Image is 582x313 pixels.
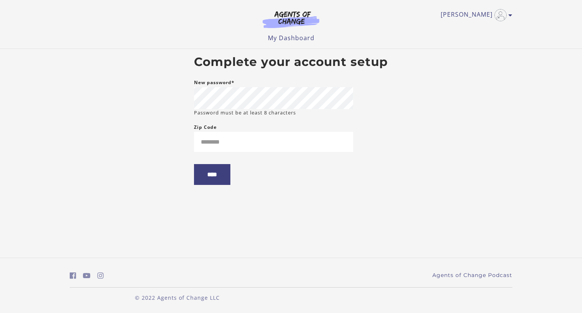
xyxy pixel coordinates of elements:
[83,272,91,279] i: https://www.youtube.com/c/AgentsofChangeTestPrepbyMeaganMitchell (Open in a new window)
[268,34,314,42] a: My Dashboard
[97,272,104,279] i: https://www.instagram.com/agentsofchangeprep/ (Open in a new window)
[70,270,76,281] a: https://www.facebook.com/groups/aswbtestprep (Open in a new window)
[432,271,512,279] a: Agents of Change Podcast
[194,123,217,132] label: Zip Code
[97,270,104,281] a: https://www.instagram.com/agentsofchangeprep/ (Open in a new window)
[194,109,296,116] small: Password must be at least 8 characters
[70,294,285,302] p: © 2022 Agents of Change LLC
[83,270,91,281] a: https://www.youtube.com/c/AgentsofChangeTestPrepbyMeaganMitchell (Open in a new window)
[441,9,508,21] a: Toggle menu
[194,78,235,87] label: New password*
[255,11,327,28] img: Agents of Change Logo
[194,55,388,69] h2: Complete your account setup
[70,272,76,279] i: https://www.facebook.com/groups/aswbtestprep (Open in a new window)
